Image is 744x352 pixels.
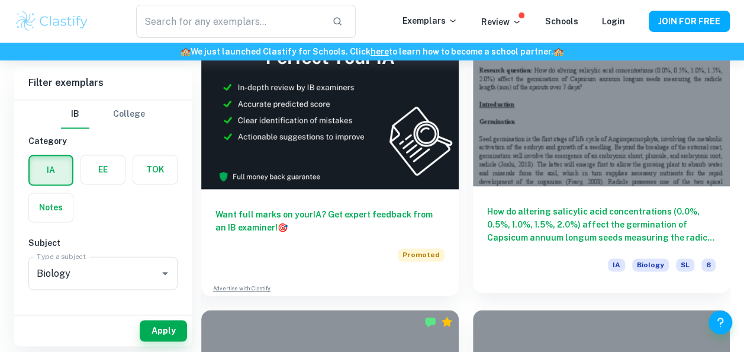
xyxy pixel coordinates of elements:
h6: How do altering salicylic acid concentrations (0.0%, 0.5%, 1.0%, 1.5%, 2.0%) affect the germinati... [487,205,716,244]
button: Notes [29,193,73,222]
button: Open [157,265,173,281]
p: Review [481,15,521,28]
a: here [371,47,389,56]
span: 6 [701,258,716,271]
h6: Subject [28,236,178,249]
button: Apply [140,320,187,341]
h6: Category [28,135,178,148]
button: TOK [133,155,177,184]
button: College [113,100,145,129]
a: Schools [545,17,578,26]
span: Biology [632,258,669,271]
p: Exemplars [402,14,458,27]
button: IB [61,100,89,129]
h6: We just launched Clastify for Schools. Click to learn how to become a school partner. [2,45,742,58]
span: 🏫 [181,47,191,56]
img: Marked [424,316,436,328]
span: IA [608,258,625,271]
h6: Filter exemplars [14,66,192,100]
div: Premium [441,316,453,328]
a: Advertise with Clastify [213,284,270,293]
div: Filter type choice [61,100,145,129]
button: Help and Feedback [708,311,732,334]
button: IA [30,156,72,184]
img: Clastify logo [14,9,89,33]
span: Promoted [398,248,445,261]
button: JOIN FOR FREE [649,11,730,32]
a: Login [602,17,625,26]
h6: Want full marks on your IA ? Get expert feedback from an IB examiner! [215,208,445,234]
button: EE [81,155,125,184]
span: 🏫 [553,47,563,56]
h6: Criteria [28,309,178,322]
span: SL [676,258,694,271]
span: 🎯 [278,223,288,232]
label: Type a subject [37,251,86,261]
input: Search for any exemplars... [136,5,322,38]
